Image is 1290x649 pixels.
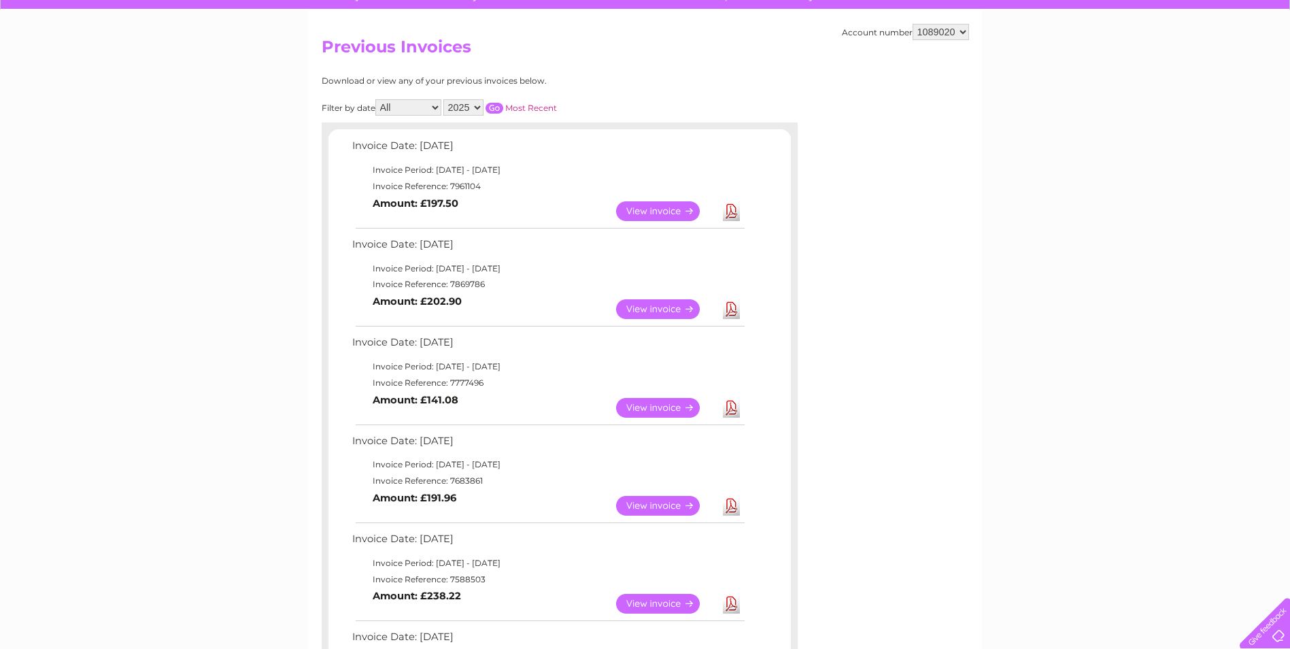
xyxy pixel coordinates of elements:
a: Energy [1085,58,1115,68]
td: Invoice Date: [DATE] [349,432,747,457]
b: Amount: £238.22 [373,590,461,602]
a: View [616,398,716,418]
div: Account number [842,24,969,40]
b: Amount: £191.96 [373,492,456,504]
td: Invoice Reference: 7777496 [349,375,747,391]
td: Invoice Period: [DATE] - [DATE] [349,555,747,571]
td: Invoice Reference: 7961104 [349,178,747,195]
td: Invoice Period: [DATE] - [DATE] [349,359,747,375]
a: Download [723,594,740,614]
a: View [616,201,716,221]
td: Invoice Reference: 7588503 [349,571,747,588]
a: View [616,594,716,614]
img: logo.png [45,35,114,77]
a: Contact [1200,58,1233,68]
a: 0333 014 3131 [1034,7,1127,24]
td: Invoice Date: [DATE] [349,530,747,555]
td: Invoice Reference: 7683861 [349,473,747,489]
td: Invoice Period: [DATE] - [DATE] [349,456,747,473]
td: Invoice Date: [DATE] [349,235,747,261]
a: Log out [1245,58,1277,68]
td: Invoice Period: [DATE] - [DATE] [349,162,747,178]
a: Water [1051,58,1076,68]
b: Amount: £141.08 [373,394,458,406]
a: Download [723,496,740,516]
div: Clear Business is a trading name of Verastar Limited (registered in [GEOGRAPHIC_DATA] No. 3667643... [324,7,967,66]
b: Amount: £202.90 [373,295,462,307]
a: View [616,496,716,516]
a: Telecoms [1123,58,1164,68]
td: Invoice Date: [DATE] [349,333,747,359]
b: Amount: £197.50 [373,197,458,210]
td: Invoice Period: [DATE] - [DATE] [349,261,747,277]
a: Download [723,398,740,418]
a: Blog [1172,58,1191,68]
a: Download [723,299,740,319]
a: Most Recent [505,103,557,113]
div: Download or view any of your previous invoices below. [322,76,679,86]
td: Invoice Date: [DATE] [349,137,747,162]
div: Filter by date [322,99,679,116]
a: Download [723,201,740,221]
td: Invoice Reference: 7869786 [349,276,747,293]
a: View [616,299,716,319]
h2: Previous Invoices [322,37,969,63]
